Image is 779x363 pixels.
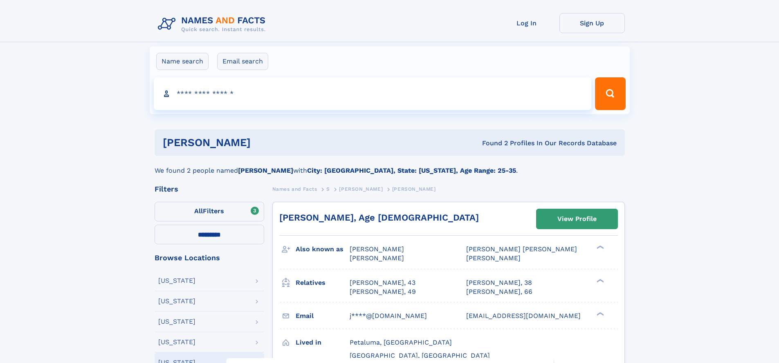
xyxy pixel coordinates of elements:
[595,278,604,283] div: ❯
[326,184,330,194] a: S
[296,242,350,256] h3: Also known as
[537,209,617,229] a: View Profile
[155,185,264,193] div: Filters
[339,186,383,192] span: [PERSON_NAME]
[307,167,516,174] b: City: [GEOGRAPHIC_DATA], State: [US_STATE], Age Range: 25-35
[296,276,350,290] h3: Relatives
[154,77,592,110] input: search input
[350,338,452,346] span: Petaluma, [GEOGRAPHIC_DATA]
[296,309,350,323] h3: Email
[155,202,264,221] label: Filters
[595,77,625,110] button: Search Button
[339,184,383,194] a: [PERSON_NAME]
[350,278,415,287] a: [PERSON_NAME], 43
[238,167,293,174] b: [PERSON_NAME]
[466,245,577,253] span: [PERSON_NAME] [PERSON_NAME]
[158,318,195,325] div: [US_STATE]
[350,245,404,253] span: [PERSON_NAME]
[272,184,317,194] a: Names and Facts
[296,336,350,349] h3: Lived in
[494,13,559,33] a: Log In
[392,186,436,192] span: [PERSON_NAME]
[559,13,625,33] a: Sign Up
[466,312,581,320] span: [EMAIL_ADDRESS][DOMAIN_NAME]
[163,138,366,148] h1: [PERSON_NAME]
[326,186,330,192] span: S
[279,212,479,223] a: [PERSON_NAME], Age [DEMOGRAPHIC_DATA]
[466,254,521,262] span: [PERSON_NAME]
[466,278,532,287] a: [PERSON_NAME], 38
[595,311,604,316] div: ❯
[158,339,195,345] div: [US_STATE]
[155,156,625,176] div: We found 2 people named with .
[557,210,597,228] div: View Profile
[350,352,490,359] span: [GEOGRAPHIC_DATA], [GEOGRAPHIC_DATA]
[194,207,203,215] span: All
[158,298,195,304] div: [US_STATE]
[155,13,272,35] img: Logo Names and Facts
[350,254,404,262] span: [PERSON_NAME]
[156,53,209,70] label: Name search
[155,254,264,262] div: Browse Locations
[158,277,195,284] div: [US_STATE]
[366,139,617,148] div: Found 2 Profiles In Our Records Database
[595,245,604,250] div: ❯
[350,287,416,296] a: [PERSON_NAME], 49
[466,287,532,296] a: [PERSON_NAME], 66
[217,53,268,70] label: Email search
